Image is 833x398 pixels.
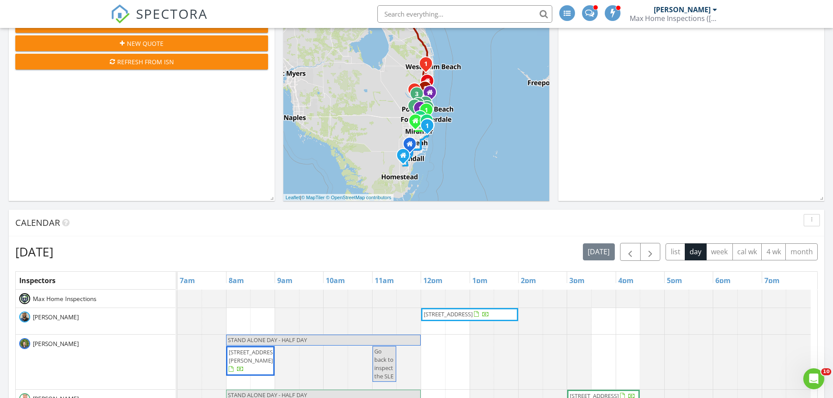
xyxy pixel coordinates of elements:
button: Refresh from ISN [15,54,268,69]
span: Go back to inspect the SLE [374,347,394,381]
span: STAND ALONE DAY - HALF DAY [228,336,307,344]
span: Inspectors [19,276,56,285]
div: 725 Sunny Pine Way A, Greenacres, FL 33415 [426,63,431,69]
div: 511 SE 5 Ave 1116, Fort Lauderdale, FL 33301 [426,110,432,115]
a: 12pm [421,273,445,287]
button: Next day [640,243,661,261]
a: 7pm [762,273,782,287]
a: 1pm [470,273,490,287]
span: [PERSON_NAME] [31,313,80,322]
i: 1 [425,123,429,129]
button: 4 wk [761,243,786,260]
div: 9315 41st Terrace , Miami FL 33165 [410,144,415,149]
i: 1 [424,61,428,67]
span: [STREET_ADDRESS] [424,310,473,318]
img: img_2117minmin_2min.jpg [19,311,30,322]
a: 10am [324,273,347,287]
div: 14808 SW 179th St, Miami FL 33187 [403,155,408,160]
i: 3 [415,91,418,97]
span: Max Home Inspections [31,294,98,303]
span: New Quote [127,39,164,48]
span: Calendar [15,217,60,228]
div: 791 Burgundy Q , Delray Beach FL 33484 [427,81,432,86]
button: day [685,243,707,260]
span: [STREET_ADDRESS][PERSON_NAME] [229,348,278,364]
span: [PERSON_NAME] [31,339,80,348]
i: 1 [423,86,427,92]
div: 1820 SW 99th Terrace, Miramar FL 33025 [415,121,421,126]
a: 3pm [567,273,587,287]
img: The Best Home Inspection Software - Spectora [111,4,130,24]
a: 8am [227,273,246,287]
button: cal wk [732,243,762,260]
button: New Quote [15,35,268,51]
div: 651 SE 3 St, Deerfield Beach FL 33441 [430,92,435,97]
span: 10 [821,368,831,375]
iframe: Intercom live chat [803,368,824,389]
i: 1 [425,107,428,114]
img: alejandrollarena.jpg [19,338,30,349]
a: Leaflet [286,195,300,200]
button: list [666,243,685,260]
input: Search everything... [377,5,552,23]
button: month [785,243,818,260]
a: © MapTiler [301,195,325,200]
a: 7am [178,273,197,287]
button: week [706,243,733,260]
a: © OpenStreetMap contributors [326,195,391,200]
div: [PERSON_NAME] [654,5,711,14]
img: screenshot_20250418_163926.png [19,293,30,304]
div: Max Home Inspections (Tri County) [630,14,717,23]
a: 5pm [665,273,684,287]
a: 6pm [713,273,733,287]
a: 2pm [519,273,538,287]
i: 1 [418,106,422,112]
a: 9am [275,273,295,287]
div: Refresh from ISN [22,57,261,66]
a: SPECTORA [111,12,208,30]
button: [DATE] [583,243,615,260]
i: 4 [413,104,416,110]
div: 17720 N Bay Rd 901, Sunny Isles Beach, FL 33160 [427,125,432,131]
button: Previous day [620,243,641,261]
a: 11am [373,273,396,287]
a: 4pm [616,273,636,287]
div: 10004 NW 57th Pl, Coral Springs, FL 33076 [417,93,422,99]
div: | [283,194,394,201]
span: SPECTORA [136,4,208,23]
h2: [DATE] [15,243,53,260]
